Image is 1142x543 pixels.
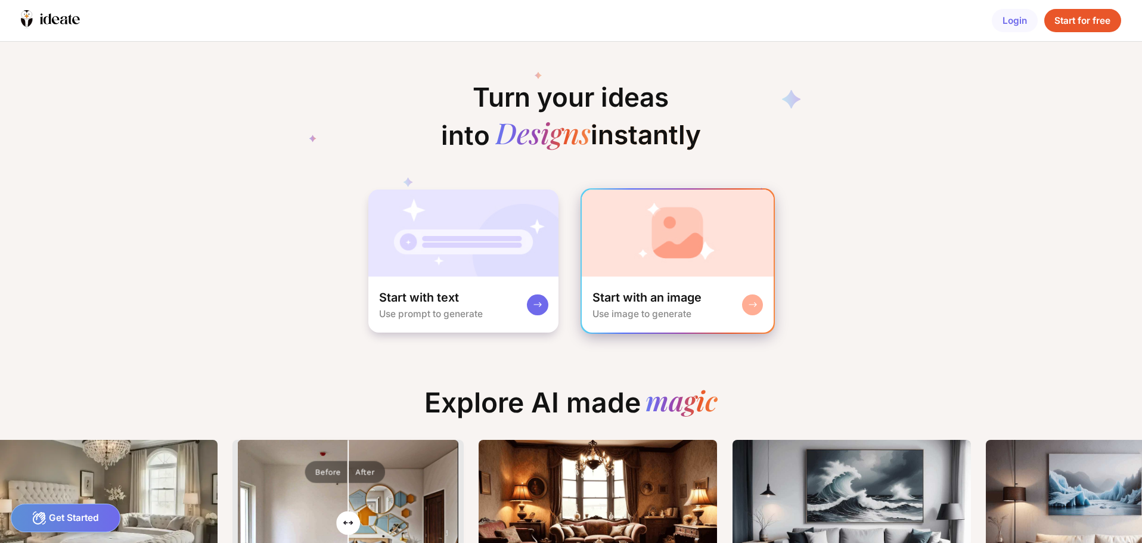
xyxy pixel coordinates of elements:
div: Start for free [1044,9,1121,33]
div: Explore AI made [414,386,728,430]
img: startWithImageCardBg.jpg [582,190,773,277]
div: Login [992,9,1037,33]
div: Use prompt to generate [379,308,483,319]
div: Get Started [11,504,121,532]
div: Start with an image [592,290,702,305]
div: Use image to generate [592,308,691,319]
div: magic [646,386,718,419]
img: startWithTextCardBg.jpg [368,190,558,277]
div: Start with text [379,290,459,305]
